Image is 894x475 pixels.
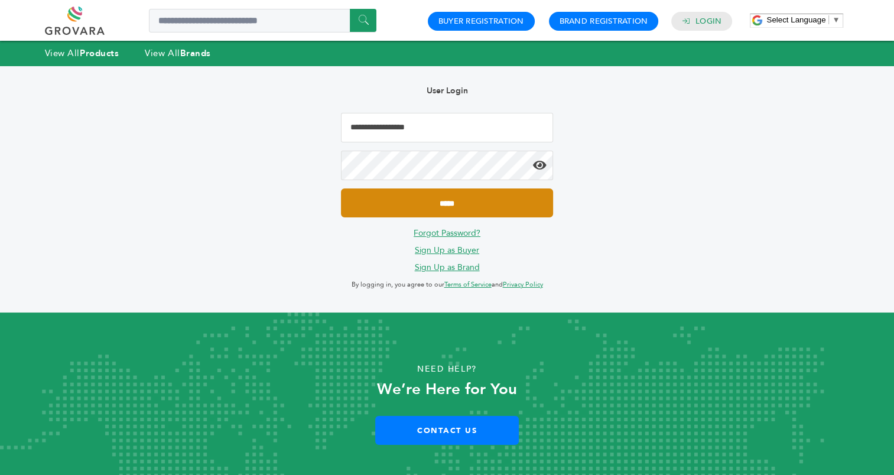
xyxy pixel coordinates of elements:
[45,47,119,59] a: View AllProducts
[375,416,519,445] a: Contact Us
[503,280,543,289] a: Privacy Policy
[560,16,648,27] a: Brand Registration
[444,280,492,289] a: Terms of Service
[145,47,211,59] a: View AllBrands
[149,9,376,32] input: Search a product or brand...
[341,113,552,142] input: Email Address
[766,15,825,24] span: Select Language
[427,85,468,96] b: User Login
[766,15,840,24] a: Select Language​
[377,379,517,400] strong: We’re Here for You
[438,16,524,27] a: Buyer Registration
[695,16,721,27] a: Login
[80,47,119,59] strong: Products
[415,245,479,256] a: Sign Up as Buyer
[180,47,211,59] strong: Brands
[832,15,840,24] span: ▼
[415,262,480,273] a: Sign Up as Brand
[341,278,552,292] p: By logging in, you agree to our and
[414,227,480,239] a: Forgot Password?
[45,360,850,378] p: Need Help?
[341,151,552,180] input: Password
